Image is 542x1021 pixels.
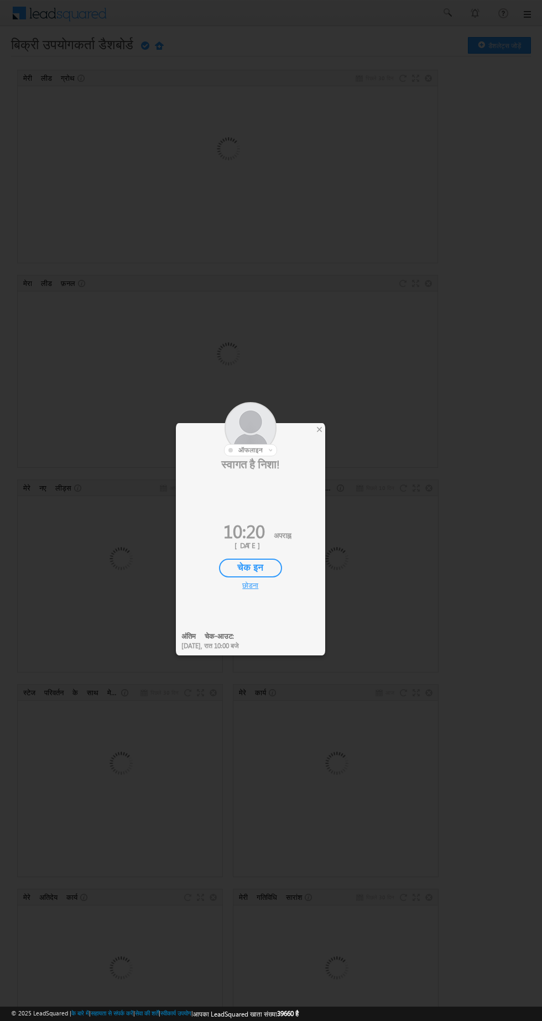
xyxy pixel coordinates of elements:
a: के बारे में [71,1009,89,1017]
font: छोडना [242,580,258,590]
font: ऑफलाइन [238,446,263,454]
font: [DATE], रात 10:00 बजे [181,642,238,650]
font: [DATE] [234,540,266,550]
font: चेक इन [237,561,263,574]
font: स्वागत है निशा! [221,456,280,471]
font: 10:20 [223,518,265,543]
font: © 2025 LeadSquared | [11,1009,71,1017]
font: | [159,1009,160,1017]
font: | [191,1009,193,1017]
font: 39660 है [277,1009,299,1018]
font: | [89,1009,91,1017]
a: सहायता से संपर्क करें [91,1009,133,1017]
font: अपराह्न [274,530,291,540]
a: सेवा की शर्तें [135,1009,159,1017]
font: × [315,420,324,436]
font: | [133,1009,135,1017]
font: आपका LeadSquared खाता संख्या [193,1010,277,1018]
font: अंतिम चेक-आउट: [181,631,242,640]
a: स्वीकार्य उपयोग [160,1009,191,1017]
